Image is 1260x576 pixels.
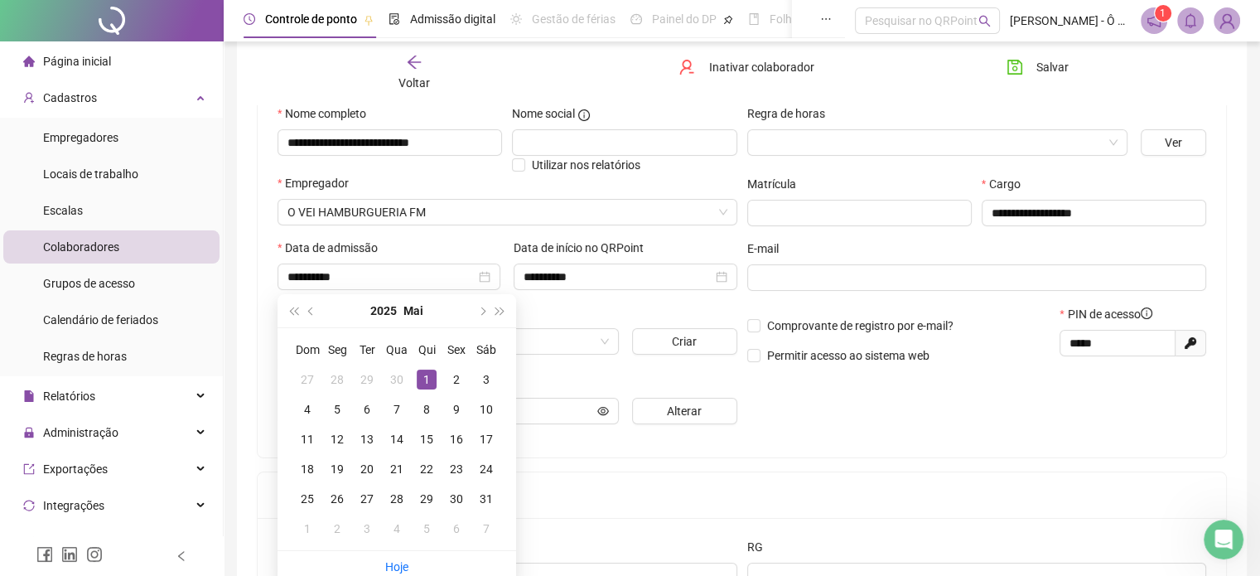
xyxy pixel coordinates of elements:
[510,13,522,25] span: sun
[385,560,408,574] a: Hoje
[297,489,317,509] div: 25
[43,131,118,144] span: Empregadores
[327,370,347,390] div: 28
[597,405,609,417] span: eye
[302,294,321,327] button: prev-year
[471,484,501,514] td: 2025-05-31
[417,399,437,419] div: 8
[476,429,496,449] div: 17
[382,365,412,394] td: 2025-04-30
[442,424,471,454] td: 2025-05-16
[43,55,111,68] span: Página inicial
[412,394,442,424] td: 2025-05-08
[747,538,774,556] label: RG
[514,239,654,257] label: Data de início no QRPoint
[403,294,423,327] button: month panel
[747,175,807,193] label: Matrícula
[43,204,83,217] span: Escalas
[471,424,501,454] td: 2025-05-17
[476,370,496,390] div: 3
[767,319,953,332] span: Comprovante de registro por e-mail?
[357,399,377,419] div: 6
[43,91,97,104] span: Cadastros
[417,459,437,479] div: 22
[667,402,702,420] span: Alterar
[327,399,347,419] div: 5
[297,429,317,449] div: 11
[278,174,360,192] label: Empregador
[978,15,991,27] span: search
[1010,12,1131,30] span: [PERSON_NAME] - Ô Vei Hamburgueria
[23,92,35,104] span: user-add
[447,489,466,509] div: 30
[389,13,400,25] span: file-done
[43,499,104,512] span: Integrações
[43,167,138,181] span: Locais de trabalho
[512,104,575,123] span: Nome social
[327,429,347,449] div: 12
[447,370,466,390] div: 2
[357,370,377,390] div: 29
[43,535,110,549] span: Acesso à API
[322,424,352,454] td: 2025-05-12
[708,58,813,76] span: Inativar colaborador
[176,550,187,562] span: left
[352,365,382,394] td: 2025-04-29
[43,390,95,403] span: Relatórios
[292,365,322,394] td: 2025-04-27
[748,13,760,25] span: book
[1068,305,1152,323] span: PIN de acesso
[578,109,590,121] span: info-circle
[820,13,832,25] span: ellipsis
[387,519,407,539] div: 4
[417,370,437,390] div: 1
[327,489,347,509] div: 26
[352,335,382,365] th: Ter
[767,349,929,362] span: Permitir acesso ao sistema web
[352,454,382,484] td: 2025-05-20
[412,514,442,544] td: 2025-06-05
[278,239,389,257] label: Data de admissão
[417,489,437,509] div: 29
[357,489,377,509] div: 27
[297,399,317,419] div: 4
[43,426,118,439] span: Administração
[1036,58,1069,76] span: Salvar
[322,365,352,394] td: 2025-04-28
[678,59,695,75] span: user-delete
[43,240,119,254] span: Colaboradores
[471,394,501,424] td: 2025-05-10
[244,13,255,25] span: clock-circle
[43,350,127,363] span: Regras de horas
[322,514,352,544] td: 2025-06-02
[672,332,697,351] span: Criar
[1183,13,1198,28] span: bell
[327,459,347,479] div: 19
[23,463,35,475] span: export
[297,519,317,539] div: 1
[292,454,322,484] td: 2025-05-18
[61,546,78,563] span: linkedin
[1147,13,1161,28] span: notification
[370,294,397,327] button: year panel
[476,519,496,539] div: 7
[1214,8,1239,33] img: 87891
[36,546,53,563] span: facebook
[297,370,317,390] div: 27
[322,335,352,365] th: Seg
[387,429,407,449] div: 14
[357,429,377,449] div: 13
[292,424,322,454] td: 2025-05-11
[287,200,727,225] span: O VEI COMERCIO DE PRODUTOS ALIMENTICIOS
[982,175,1031,193] label: Cargo
[994,54,1081,80] button: Salvar
[23,390,35,402] span: file
[632,398,737,424] button: Alterar
[382,335,412,365] th: Qua
[86,546,103,563] span: instagram
[447,459,466,479] div: 23
[327,519,347,539] div: 2
[23,500,35,511] span: sync
[278,104,377,123] label: Nome completo
[352,424,382,454] td: 2025-05-13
